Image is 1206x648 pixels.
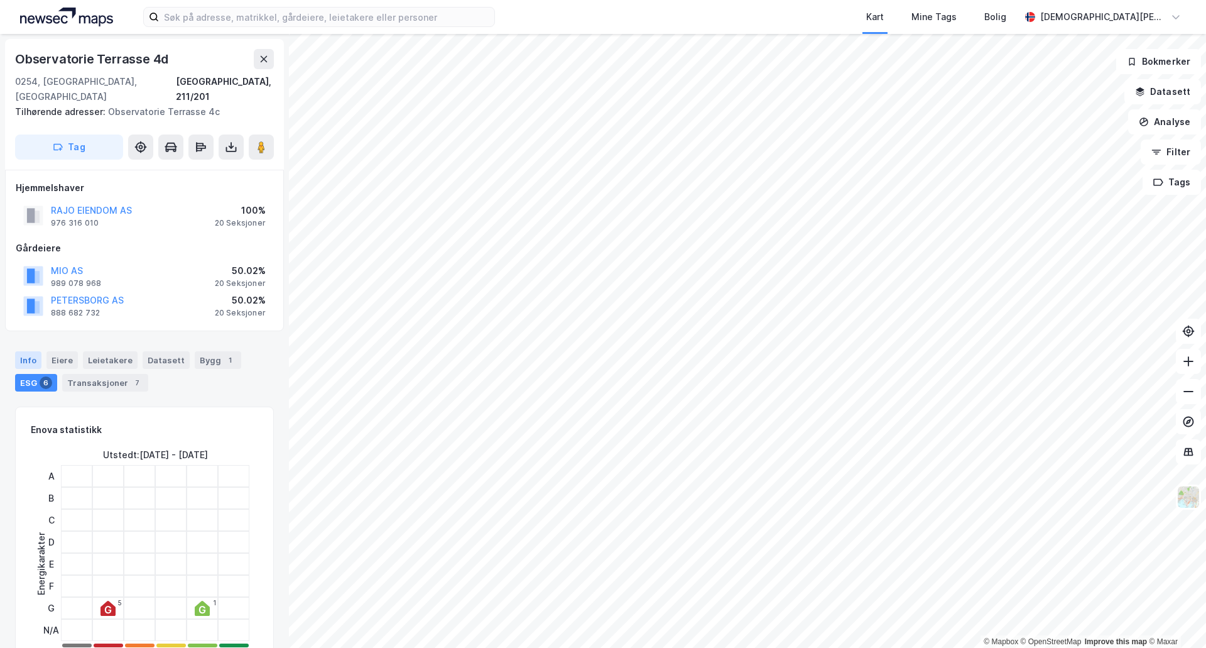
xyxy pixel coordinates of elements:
[215,218,266,228] div: 20 Seksjoner
[1085,637,1147,646] a: Improve this map
[43,619,59,641] div: N/A
[215,278,266,288] div: 20 Seksjoner
[43,597,59,619] div: G
[143,351,190,369] div: Datasett
[46,351,78,369] div: Eiere
[1143,588,1206,648] iframe: Chat Widget
[15,374,57,392] div: ESG
[51,308,100,318] div: 888 682 732
[62,374,148,392] div: Transaksjoner
[15,104,264,119] div: Observatorie Terrasse 4c
[16,241,273,256] div: Gårdeiere
[215,293,266,308] div: 50.02%
[911,9,957,25] div: Mine Tags
[131,376,143,389] div: 7
[103,448,208,463] div: Utstedt : [DATE] - [DATE]
[40,376,52,389] div: 6
[15,49,171,69] div: Observatorie Terrasse 4d
[159,8,494,26] input: Søk på adresse, matrikkel, gårdeiere, leietakere eller personer
[20,8,113,26] img: logo.a4113a55bc3d86da70a041830d287a7e.svg
[16,180,273,195] div: Hjemmelshaver
[215,263,266,278] div: 50.02%
[15,106,108,117] span: Tilhørende adresser:
[15,135,123,160] button: Tag
[224,354,236,366] div: 1
[213,599,216,607] div: 1
[83,351,138,369] div: Leietakere
[984,637,1018,646] a: Mapbox
[1143,170,1201,195] button: Tags
[43,553,59,575] div: E
[1176,485,1200,509] img: Z
[34,532,49,595] div: Energikarakter
[43,509,59,531] div: C
[195,351,241,369] div: Bygg
[118,599,122,607] div: 5
[1141,140,1201,165] button: Filter
[176,74,274,104] div: [GEOGRAPHIC_DATA], 211/201
[1128,109,1201,135] button: Analyse
[1040,9,1166,25] div: [DEMOGRAPHIC_DATA][PERSON_NAME]
[1116,49,1201,74] button: Bokmerker
[15,351,41,369] div: Info
[1143,588,1206,648] div: Kontrollprogram for chat
[1021,637,1082,646] a: OpenStreetMap
[43,487,59,509] div: B
[15,74,176,104] div: 0254, [GEOGRAPHIC_DATA], [GEOGRAPHIC_DATA]
[51,278,101,288] div: 989 078 968
[215,203,266,218] div: 100%
[43,465,59,487] div: A
[984,9,1006,25] div: Bolig
[31,422,102,437] div: Enova statistikk
[866,9,884,25] div: Kart
[51,218,99,228] div: 976 316 010
[215,308,266,318] div: 20 Seksjoner
[43,531,59,553] div: D
[1124,79,1201,104] button: Datasett
[43,575,59,597] div: F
